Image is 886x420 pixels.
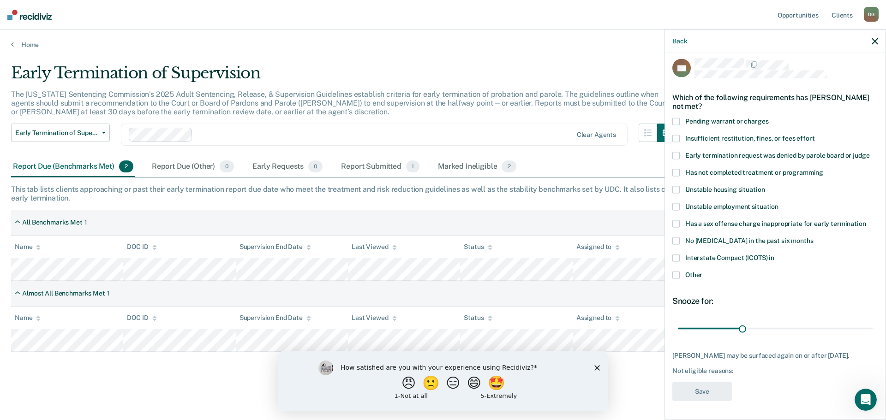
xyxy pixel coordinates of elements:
div: Supervision End Date [239,243,311,251]
span: 2 [119,160,133,172]
span: Other [685,271,702,278]
div: Not eligible reasons: [672,367,878,375]
span: Unstable housing situation [685,186,765,193]
a: Home [11,41,875,49]
span: Pending warrant or charges [685,118,768,125]
div: Assigned to [576,243,620,251]
div: DOC ID [127,243,156,251]
div: Clear agents [577,131,616,139]
div: 1 [84,219,87,226]
p: The [US_STATE] Sentencing Commission’s 2025 Adult Sentencing, Release, & Supervision Guidelines e... [11,90,668,116]
div: [PERSON_NAME] may be surfaced again on or after [DATE]. [672,351,878,359]
button: Back [672,37,687,45]
div: Report Due (Other) [150,157,236,177]
div: Name [15,243,41,251]
div: DOC ID [127,314,156,322]
button: Save [672,382,732,401]
div: Marked Ineligible [436,157,518,177]
div: Status [464,243,492,251]
span: Unstable employment situation [685,203,778,210]
div: Last Viewed [352,243,396,251]
div: All Benchmarks Met [22,219,82,226]
div: Snooze for: [672,296,878,306]
span: Early termination request was denied by parole board or judge [685,152,869,159]
span: No [MEDICAL_DATA] in the past six months [685,237,813,244]
span: Insufficient restitution, fines, or fees effort [685,135,814,142]
div: Almost All Benchmarks Met [22,290,105,297]
span: 1 [406,160,419,172]
span: Early Termination of Supervision [15,129,98,137]
div: Report Submitted [339,157,421,177]
iframe: Survey by Kim from Recidiviz [278,351,608,411]
div: Assigned to [576,314,620,322]
span: Has not completed treatment or programming [685,169,823,176]
div: Early Termination of Supervision [11,64,676,90]
div: Supervision End Date [239,314,311,322]
div: 1 [107,290,110,297]
div: Report Due (Benchmarks Met) [11,157,135,177]
div: This tab lists clients approaching or past their early termination report due date who meet the t... [11,185,875,202]
div: Last Viewed [352,314,396,322]
div: Name [15,314,41,322]
span: 2 [502,160,516,172]
div: Which of the following requirements has [PERSON_NAME] not met? [672,85,878,118]
div: D G [864,7,879,22]
div: Early Requests [251,157,324,177]
div: Status [464,314,492,322]
span: 0 [220,160,234,172]
span: Has a sex offense charge inappropriate for early termination [685,220,866,227]
iframe: Intercom live chat [855,389,877,411]
img: Recidiviz [7,10,52,20]
span: 0 [308,160,323,172]
span: Interstate Compact (ICOTS) in [685,254,774,261]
